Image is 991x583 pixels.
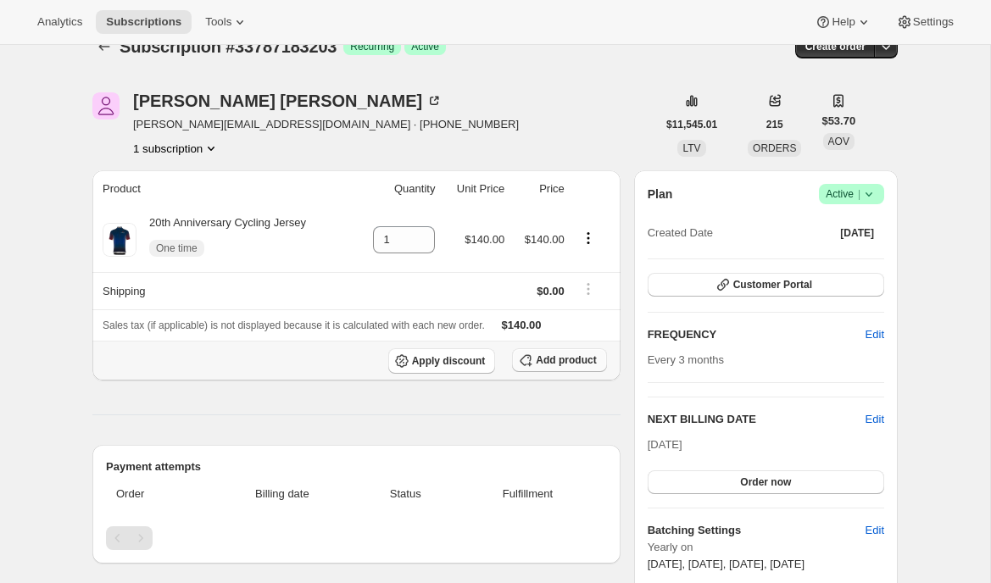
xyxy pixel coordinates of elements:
button: Customer Portal [648,273,884,297]
span: Create order [805,40,866,53]
span: Customer Portal [733,278,812,291]
h2: Plan [648,186,673,203]
span: Billing date [213,486,353,502]
span: $140.00 [465,233,504,246]
span: Every 3 months [648,353,724,366]
button: Apply discount [388,348,496,374]
div: 20th Anniversary Cycling Jersey [136,214,306,265]
span: $0.00 [537,285,565,297]
span: [DATE] [648,438,682,451]
span: Help [832,15,855,29]
span: Order now [740,475,791,489]
span: [PERSON_NAME][EMAIL_ADDRESS][DOMAIN_NAME] · [PHONE_NUMBER] [133,116,519,133]
span: | [858,187,860,201]
span: Sales tax (if applicable) is not displayed because it is calculated with each new order. [103,319,485,331]
nav: Pagination [106,526,607,550]
button: Help [804,10,882,34]
h2: NEXT BILLING DATE [648,411,866,428]
button: Tools [195,10,259,34]
button: Subscriptions [92,35,116,58]
h2: Payment attempts [106,458,607,475]
th: Quantity [354,170,441,208]
span: Status [362,486,448,502]
span: AOV [828,136,849,147]
span: One time [156,242,198,255]
button: $11,545.01 [656,113,727,136]
th: Product [92,170,354,208]
span: [DATE], [DATE], [DATE], [DATE] [648,558,804,570]
button: Analytics [27,10,92,34]
span: Yearly on [648,539,884,556]
span: $53.70 [821,113,855,130]
button: Product actions [133,140,220,157]
span: Subscription #33787183203 [120,37,337,56]
h2: FREQUENCY [648,326,866,343]
span: Tools [205,15,231,29]
button: [DATE] [830,221,884,245]
span: Recurring [350,40,394,53]
span: [DATE] [840,226,874,240]
span: $140.00 [525,233,565,246]
span: ORDERS [753,142,796,154]
button: Order now [648,470,884,494]
span: Add product [536,353,596,367]
th: Unit Price [440,170,509,208]
button: Edit [855,517,894,544]
span: Apply discount [412,354,486,368]
button: Shipping actions [575,280,602,298]
button: Product actions [575,229,602,247]
h6: Batching Settings [648,522,866,539]
span: Settings [913,15,954,29]
span: Active [411,40,439,53]
button: Settings [886,10,964,34]
span: Ashley Cox [92,92,120,119]
span: Edit [866,522,884,539]
span: Created Date [648,225,713,242]
span: Edit [866,326,884,343]
span: Analytics [37,15,82,29]
span: 215 [766,118,783,131]
button: Edit [866,411,884,428]
span: Fulfillment [459,486,596,502]
span: $140.00 [502,319,542,331]
span: Active [826,186,877,203]
button: Add product [512,348,606,372]
th: Shipping [92,272,354,309]
button: Edit [855,321,894,348]
div: [PERSON_NAME] [PERSON_NAME] [133,92,443,109]
button: Subscriptions [96,10,192,34]
button: 215 [756,113,793,136]
span: Subscriptions [106,15,181,29]
span: LTV [682,142,700,154]
span: $11,545.01 [666,118,717,131]
th: Price [509,170,570,208]
button: Create order [795,35,876,58]
th: Order [106,475,208,513]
